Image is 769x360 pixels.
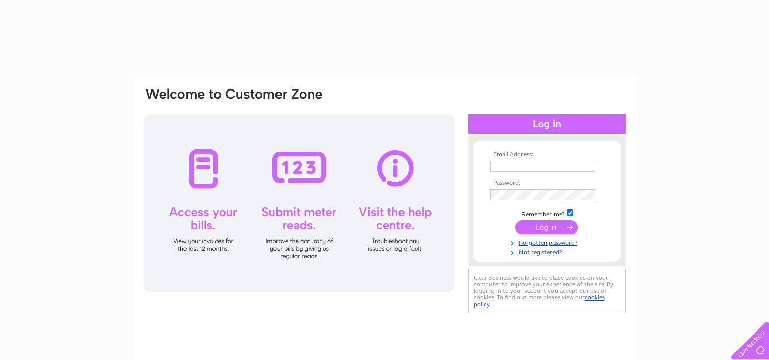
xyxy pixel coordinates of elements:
[468,269,626,313] div: Clear Business would like to place cookies on your computer to improve your experience of the sit...
[488,151,606,158] th: Email Address:
[488,208,606,218] td: Remember me?
[515,220,578,234] input: Submit
[488,179,606,187] th: Password:
[474,294,605,308] a: cookies policy
[490,247,606,256] a: Not registered?
[490,237,606,247] a: Forgotten password?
